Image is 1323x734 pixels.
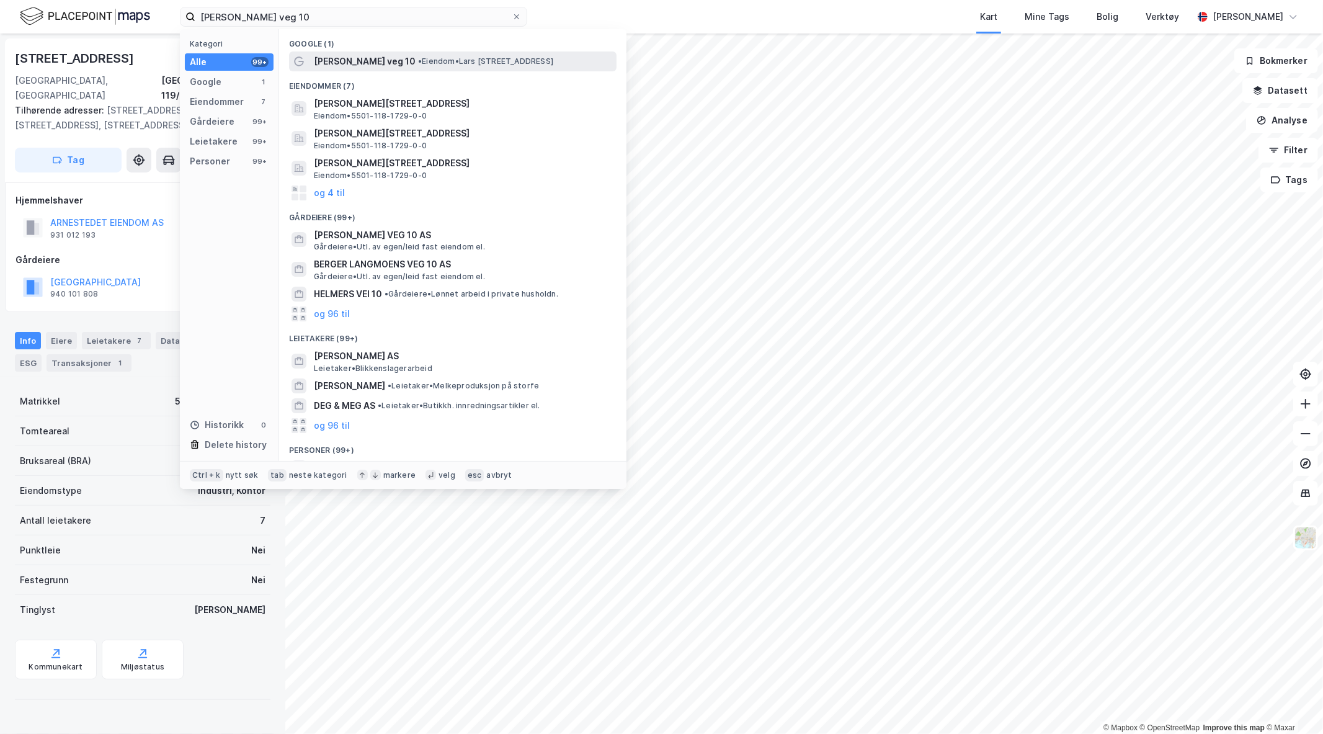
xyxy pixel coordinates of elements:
[289,470,347,480] div: neste kategori
[279,436,626,458] div: Personer (99+)
[385,289,558,299] span: Gårdeiere • Lønnet arbeid i private husholdn.
[314,156,612,171] span: [PERSON_NAME][STREET_ADDRESS]
[194,602,265,617] div: [PERSON_NAME]
[314,126,612,141] span: [PERSON_NAME][STREET_ADDRESS]
[439,470,455,480] div: velg
[15,73,161,103] div: [GEOGRAPHIC_DATA], [GEOGRAPHIC_DATA]
[314,307,350,321] button: og 96 til
[175,394,265,409] div: 5501-119-2493-0-0
[378,401,381,410] span: •
[190,74,221,89] div: Google
[1234,48,1318,73] button: Bokmerker
[1260,168,1318,192] button: Tags
[15,103,261,133] div: [STREET_ADDRESS], [STREET_ADDRESS], [STREET_ADDRESS]
[314,96,612,111] span: [PERSON_NAME][STREET_ADDRESS]
[251,573,265,588] div: Nei
[20,454,91,468] div: Bruksareal (BRA)
[47,354,131,372] div: Transaksjoner
[15,105,107,115] span: Tilhørende adresser:
[314,141,427,151] span: Eiendom • 5501-118-1729-0-0
[16,193,270,208] div: Hjemmelshaver
[314,272,485,282] span: Gårdeiere • Utl. av egen/leid fast eiendom el.
[279,203,626,225] div: Gårdeiere (99+)
[20,483,82,498] div: Eiendomstype
[156,332,217,349] div: Datasett
[251,543,265,558] div: Nei
[190,55,207,69] div: Alle
[314,257,612,272] span: BERGER LANGMOENS VEG 10 AS
[1242,78,1318,103] button: Datasett
[251,57,269,67] div: 99+
[20,602,55,617] div: Tinglyst
[251,156,269,166] div: 99+
[190,94,244,109] div: Eiendommer
[388,381,391,390] span: •
[190,114,234,129] div: Gårdeiere
[1103,723,1138,732] a: Mapbox
[15,148,122,172] button: Tag
[314,418,350,433] button: og 96 til
[82,332,151,349] div: Leietakere
[418,56,422,66] span: •
[378,401,540,411] span: Leietaker • Butikkh. innredningsartikler el.
[198,483,265,498] div: Industri, Kontor
[20,424,69,439] div: Tomteareal
[190,39,274,48] div: Kategori
[1294,526,1317,550] img: Z
[190,134,238,149] div: Leietakere
[205,437,267,452] div: Delete history
[268,469,287,481] div: tab
[1097,9,1118,24] div: Bolig
[314,54,416,69] span: [PERSON_NAME] veg 10
[314,398,375,413] span: DEG & MEG AS
[20,573,68,588] div: Festegrunn
[383,470,416,480] div: markere
[279,71,626,94] div: Eiendommer (7)
[190,154,230,169] div: Personer
[314,228,612,243] span: [PERSON_NAME] VEG 10 AS
[279,324,626,346] div: Leietakere (99+)
[1213,9,1283,24] div: [PERSON_NAME]
[50,289,98,299] div: 940 101 808
[388,381,539,391] span: Leietaker • Melkeproduksjon på storfe
[314,287,382,302] span: HELMERS VEI 10
[50,230,96,240] div: 931 012 193
[1025,9,1069,24] div: Mine Tags
[1140,723,1200,732] a: OpenStreetMap
[259,420,269,430] div: 0
[314,378,385,393] span: [PERSON_NAME]
[190,469,223,481] div: Ctrl + k
[20,394,60,409] div: Matrikkel
[314,242,485,252] span: Gårdeiere • Utl. av egen/leid fast eiendom el.
[465,469,484,481] div: esc
[121,662,164,672] div: Miljøstatus
[314,171,427,181] span: Eiendom • 5501-118-1729-0-0
[20,6,150,27] img: logo.f888ab2527a4732fd821a326f86c7f29.svg
[314,186,345,200] button: og 4 til
[1261,674,1323,734] div: Kontrollprogram for chat
[1203,723,1265,732] a: Improve this map
[15,332,41,349] div: Info
[980,9,997,24] div: Kart
[314,111,427,121] span: Eiendom • 5501-118-1729-0-0
[15,48,136,68] div: [STREET_ADDRESS]
[486,470,512,480] div: avbryt
[251,137,269,146] div: 99+
[20,543,61,558] div: Punktleie
[226,470,259,480] div: nytt søk
[385,289,388,298] span: •
[20,513,91,528] div: Antall leietakere
[259,97,269,107] div: 7
[1258,138,1318,163] button: Filter
[29,662,82,672] div: Kommunekart
[1246,108,1318,133] button: Analyse
[133,334,146,347] div: 7
[161,73,270,103] div: [GEOGRAPHIC_DATA], 119/2493
[251,117,269,127] div: 99+
[46,332,77,349] div: Eiere
[260,513,265,528] div: 7
[1146,9,1179,24] div: Verktøy
[195,7,512,26] input: Søk på adresse, matrikkel, gårdeiere, leietakere eller personer
[1261,674,1323,734] iframe: Chat Widget
[279,29,626,51] div: Google (1)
